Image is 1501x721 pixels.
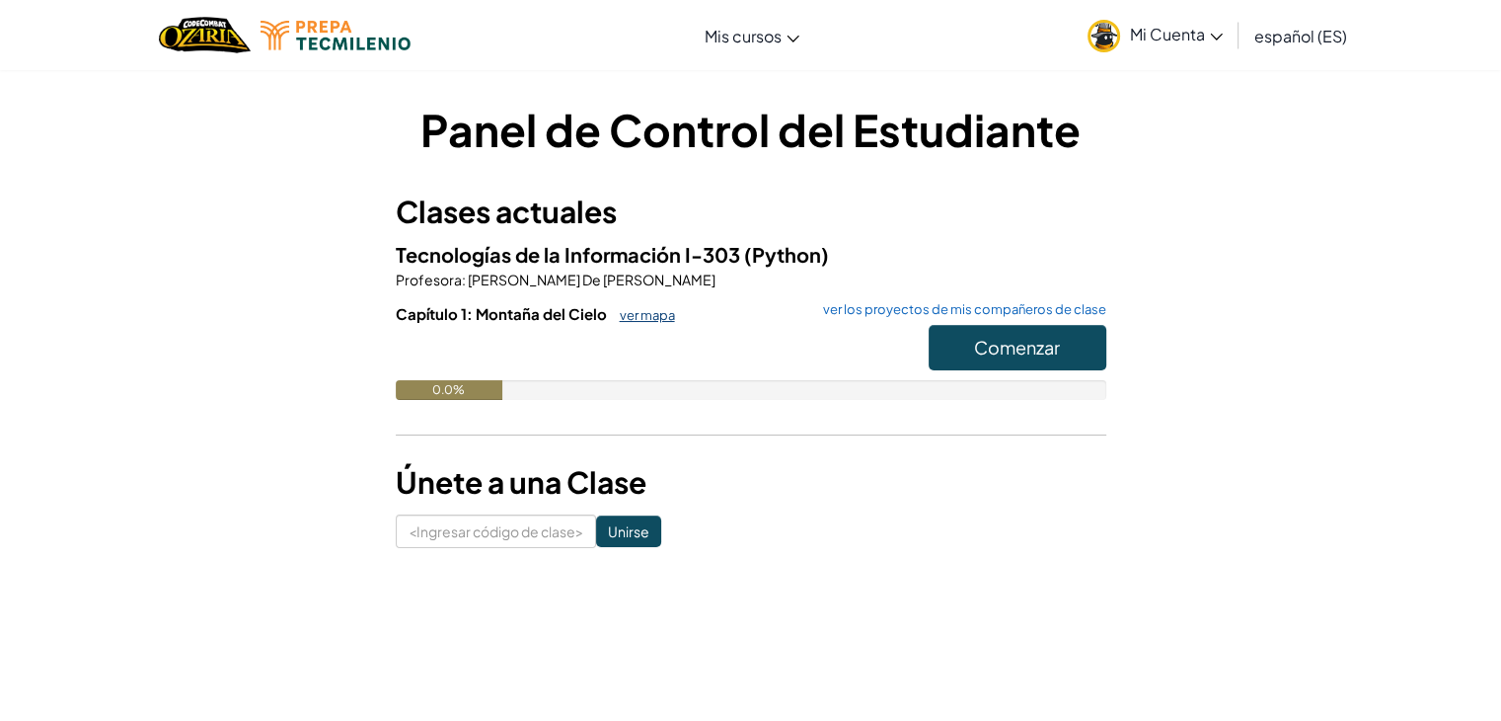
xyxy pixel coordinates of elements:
[159,15,251,55] a: Logotipo de Ozaria de CodeCombat
[1078,4,1233,66] a: Mi Cuenta
[462,271,466,288] font: :
[396,193,617,230] font: Clases actuales
[261,21,411,50] img: Logotipo de Tecmilenio
[620,307,675,323] font: ver mapa
[396,271,462,288] font: Profesora
[744,242,829,267] font: (Python)
[705,26,782,46] font: Mis cursos
[929,325,1106,370] button: Comenzar
[823,301,1106,317] font: ver los proyectos de mis compañeros de clase
[695,9,809,62] a: Mis cursos
[596,516,661,547] input: Unirse
[1088,20,1120,52] img: avatar
[1130,24,1205,44] font: Mi Cuenta
[159,15,251,55] img: Hogar
[1244,9,1357,62] a: español (ES)
[974,336,1060,359] font: Comenzar
[396,515,596,548] input: <Ingresar código de clase>
[1254,26,1347,46] font: español (ES)
[420,102,1081,157] font: Panel de Control del Estudiante
[432,382,465,397] font: 0.0%
[396,463,646,501] font: Únete a una Clase
[396,242,740,267] font: Tecnologías de la Información I-303
[396,304,607,323] font: Capítulo 1: Montaña del Cielo
[468,271,715,288] font: [PERSON_NAME] De [PERSON_NAME]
